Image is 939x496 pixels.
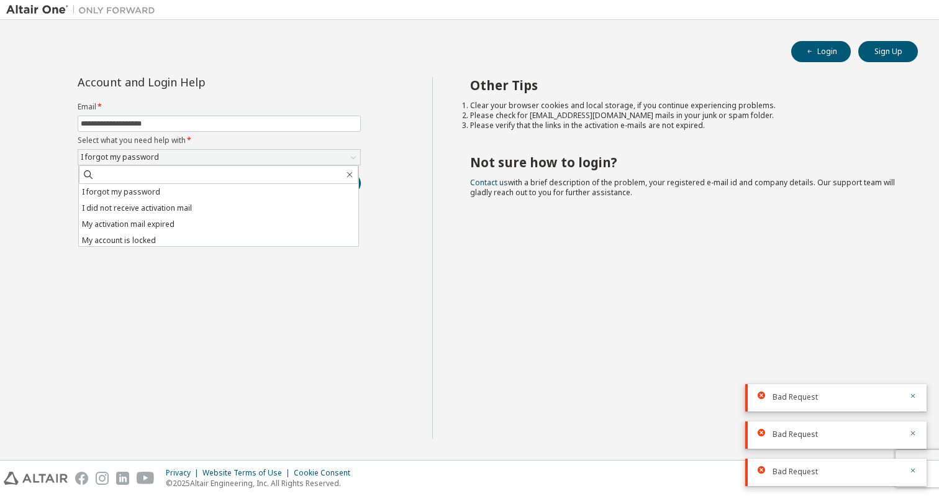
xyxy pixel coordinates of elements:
li: Please verify that the links in the activation e-mails are not expired. [470,121,896,131]
span: Bad Request [773,467,818,477]
a: Contact us [470,177,508,188]
div: Account and Login Help [78,77,304,87]
li: Please check for [EMAIL_ADDRESS][DOMAIN_NAME] mails in your junk or spam folder. [470,111,896,121]
img: altair_logo.svg [4,472,68,485]
img: youtube.svg [137,472,155,485]
label: Email [78,102,361,112]
li: I forgot my password [79,184,358,200]
img: Altair One [6,4,161,16]
img: facebook.svg [75,472,88,485]
span: Bad Request [773,429,818,439]
h2: Not sure how to login? [470,154,896,170]
span: Bad Request [773,392,818,402]
button: Login [791,41,851,62]
div: Privacy [166,468,202,478]
button: Sign Up [858,41,918,62]
p: © 2025 Altair Engineering, Inc. All Rights Reserved. [166,478,358,489]
div: I forgot my password [78,150,360,165]
span: with a brief description of the problem, your registered e-mail id and company details. Our suppo... [470,177,895,198]
div: I forgot my password [79,150,161,164]
img: linkedin.svg [116,472,129,485]
label: Select what you need help with [78,135,361,145]
img: instagram.svg [96,472,109,485]
div: Website Terms of Use [202,468,294,478]
h2: Other Tips [470,77,896,93]
li: Clear your browser cookies and local storage, if you continue experiencing problems. [470,101,896,111]
div: Cookie Consent [294,468,358,478]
